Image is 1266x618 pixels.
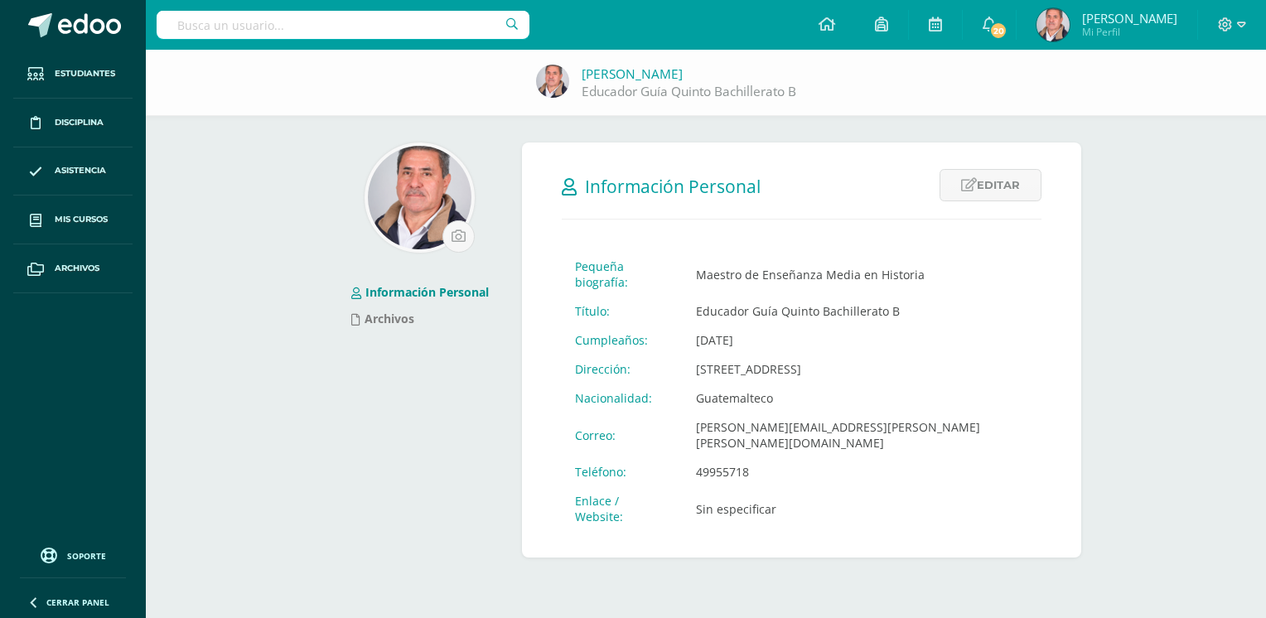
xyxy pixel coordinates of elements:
[683,355,1041,384] td: [STREET_ADDRESS]
[1082,25,1177,39] span: Mi Perfil
[940,169,1041,201] a: Editar
[562,384,683,413] td: Nacionalidad:
[1082,10,1177,27] span: [PERSON_NAME]
[1036,8,1070,41] img: c96a423fd71b76c16867657e46671b28.png
[13,244,133,293] a: Archivos
[55,262,99,275] span: Archivos
[13,147,133,196] a: Asistencia
[683,413,1041,457] td: [PERSON_NAME][EMAIL_ADDRESS][PERSON_NAME][PERSON_NAME][DOMAIN_NAME]
[585,175,761,198] span: Información Personal
[683,326,1041,355] td: [DATE]
[562,326,683,355] td: Cumpleaños:
[55,164,106,177] span: Asistencia
[683,486,1041,531] td: Sin especificar
[683,297,1041,326] td: Educador Guía Quinto Bachillerato B
[67,550,106,562] span: Soporte
[55,116,104,129] span: Disciplina
[562,355,683,384] td: Dirección:
[157,11,529,39] input: Busca un usuario...
[562,297,683,326] td: Título:
[683,252,1041,297] td: Maestro de Enseñanza Media en Historia
[13,99,133,147] a: Disciplina
[562,457,683,486] td: Teléfono:
[368,146,471,249] img: e6b5cefeeaa89d9c27b7696f72ade123.png
[13,50,133,99] a: Estudiantes
[683,384,1041,413] td: Guatemalteco
[351,311,414,326] a: Archivos
[582,65,683,83] a: [PERSON_NAME]
[562,252,683,297] td: Pequeña biografía:
[536,65,569,98] img: c96a423fd71b76c16867657e46671b28.png
[562,486,683,531] td: Enlace / Website:
[20,543,126,566] a: Soporte
[351,284,489,300] a: Información Personal
[46,596,109,608] span: Cerrar panel
[989,22,1007,40] span: 20
[55,67,115,80] span: Estudiantes
[683,457,1041,486] td: 49955718
[13,196,133,244] a: Mis cursos
[55,213,108,226] span: Mis cursos
[582,83,796,100] a: Educador Guía Quinto Bachillerato B
[562,413,683,457] td: Correo:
